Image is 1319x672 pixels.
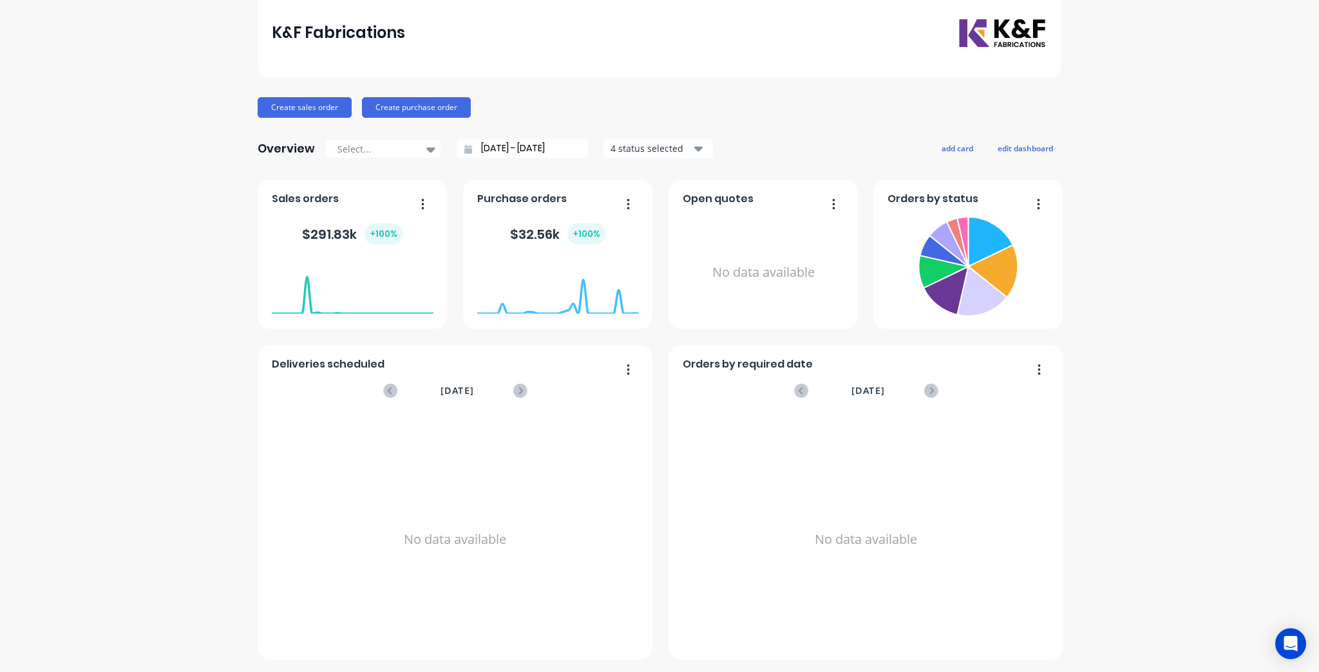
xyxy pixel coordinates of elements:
div: No data available [272,415,639,664]
div: + 100 % [567,223,605,245]
div: No data available [683,415,1050,664]
div: Open Intercom Messenger [1275,628,1306,659]
div: $ 32.56k [510,223,605,245]
button: Create sales order [258,97,352,118]
img: K&F Fabrications [957,17,1047,49]
button: 4 status selected [603,139,713,158]
span: Sales orders [272,191,339,207]
div: No data available [683,212,844,333]
span: Open quotes [683,191,754,207]
span: Orders by required date [683,357,813,372]
span: [DATE] [441,384,474,398]
div: 4 status selected [611,142,692,155]
button: edit dashboard [989,140,1061,156]
div: + 100 % [365,223,403,245]
span: Orders by status [887,191,978,207]
span: [DATE] [851,384,885,398]
span: Purchase orders [477,191,567,207]
div: Overview [258,136,315,162]
button: add card [933,140,982,156]
button: Create purchase order [362,97,471,118]
div: K&F Fabrications [272,20,405,46]
div: $ 291.83k [302,223,403,245]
